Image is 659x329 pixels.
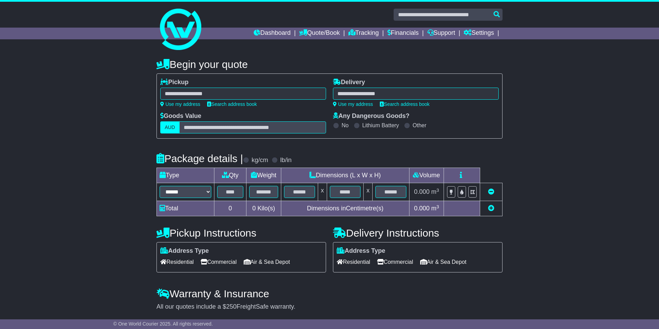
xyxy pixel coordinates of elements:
span: 0.000 [414,188,429,195]
a: Dashboard [254,28,291,39]
a: Tracking [348,28,379,39]
span: m [431,205,439,212]
td: x [364,183,373,201]
label: No [342,122,348,129]
sup: 3 [436,204,439,209]
td: Type [157,168,214,183]
a: Financials [387,28,419,39]
a: Use my address [333,101,373,107]
span: 0 [252,205,256,212]
span: 250 [226,303,236,310]
span: m [431,188,439,195]
label: Address Type [160,247,209,255]
a: Support [427,28,455,39]
label: Pickup [160,79,189,86]
td: Qty [214,168,246,183]
label: kg/cm [252,157,268,164]
label: AUD [160,121,180,133]
td: Volume [409,168,444,183]
label: lb/in [280,157,292,164]
a: Settings [464,28,494,39]
a: Remove this item [488,188,494,195]
span: Commercial [201,257,236,267]
span: Residential [337,257,370,267]
h4: Delivery Instructions [333,227,503,239]
div: All our quotes include a $ FreightSafe warranty. [156,303,503,311]
span: © One World Courier 2025. All rights reserved. [113,321,213,327]
td: x [318,183,327,201]
td: Total [157,201,214,216]
sup: 3 [436,188,439,193]
span: Air & Sea Depot [244,257,290,267]
span: Air & Sea Depot [420,257,467,267]
span: Residential [160,257,194,267]
h4: Warranty & Insurance [156,288,503,299]
span: 0.000 [414,205,429,212]
a: Search address book [207,101,257,107]
label: Lithium Battery [362,122,399,129]
td: 0 [214,201,246,216]
td: Dimensions (L x W x H) [281,168,409,183]
label: Any Dangerous Goods? [333,112,409,120]
label: Delivery [333,79,365,86]
td: Kilo(s) [246,201,281,216]
a: Search address book [380,101,429,107]
h4: Begin your quote [156,59,503,70]
td: Weight [246,168,281,183]
h4: Pickup Instructions [156,227,326,239]
span: Commercial [377,257,413,267]
label: Other [413,122,426,129]
td: Dimensions in Centimetre(s) [281,201,409,216]
h4: Package details | [156,153,243,164]
a: Use my address [160,101,200,107]
label: Goods Value [160,112,201,120]
a: Add new item [488,205,494,212]
label: Address Type [337,247,385,255]
a: Quote/Book [299,28,340,39]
